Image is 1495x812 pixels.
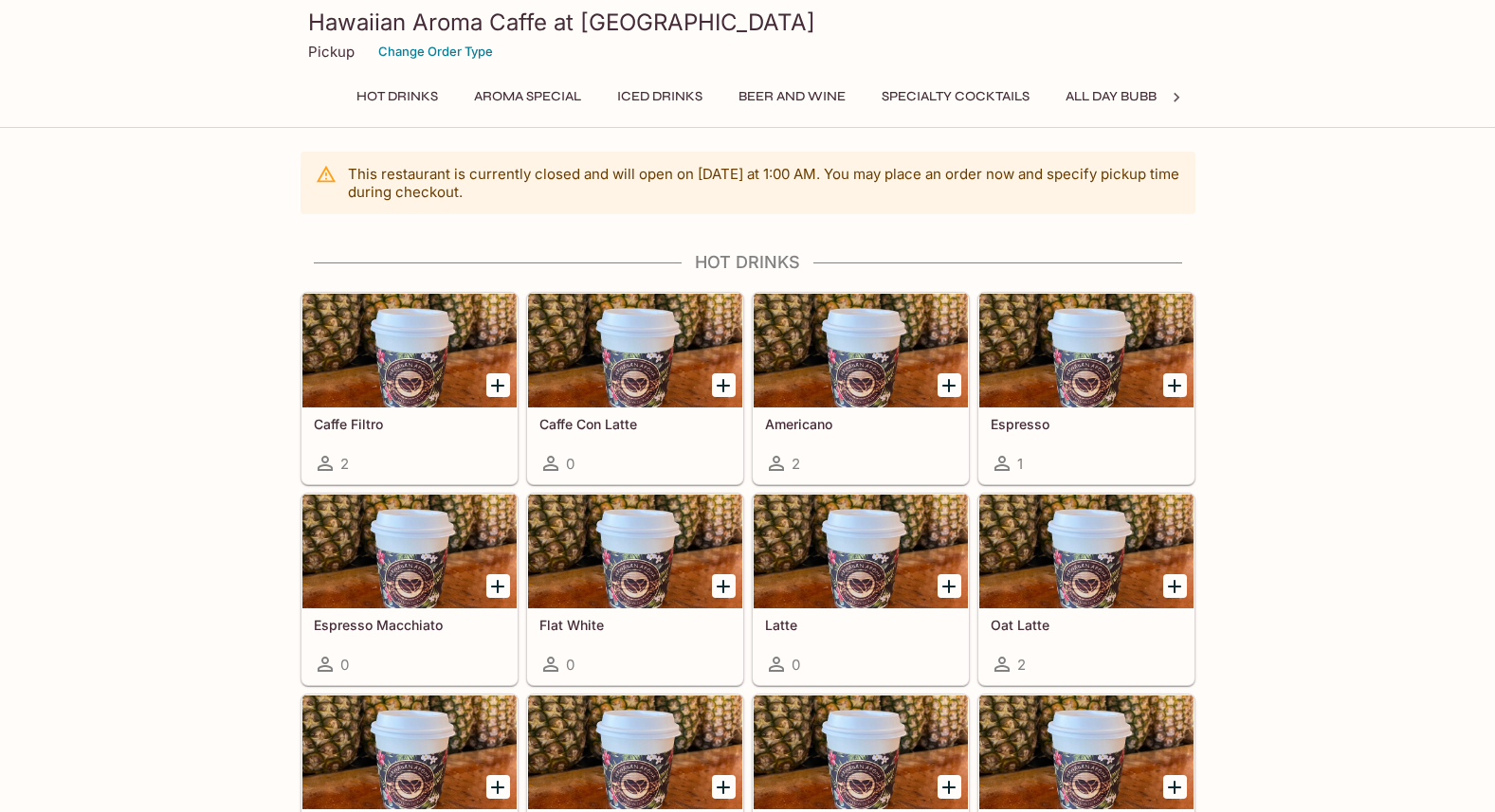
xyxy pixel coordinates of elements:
[528,695,742,809] div: Soy Latte
[314,416,505,432] h5: Caffe Filtro
[301,293,518,484] a: Caffe Filtro2
[340,455,349,473] span: 2
[486,775,510,799] button: Add Almond Latte
[1163,775,1187,799] button: Add Cappuccino
[528,294,742,407] div: Caffe Con Latte
[765,416,957,432] h5: Americano
[1163,574,1187,598] button: Add Oat Latte
[308,43,355,61] p: Pickup
[308,8,1188,37] h3: Hawaiian Aroma Caffe at [GEOGRAPHIC_DATA]
[792,455,800,473] span: 2
[527,494,743,685] a: Flat White0
[527,293,743,484] a: Caffe Con Latte0
[528,495,742,608] div: Flat White
[1055,83,1182,110] button: All Day Bubbly
[539,416,731,432] h5: Caffe Con Latte
[978,293,1194,484] a: Espresso1
[712,574,736,598] button: Add Flat White
[765,617,957,633] h5: Latte
[302,695,517,809] div: Almond Latte
[302,495,517,608] div: Espresso Macchiato
[753,293,969,484] a: Americano2
[302,294,517,407] div: Caffe Filtro
[754,495,968,608] div: Latte
[979,695,1194,809] div: Cappuccino
[1017,455,1023,473] span: 1
[340,656,349,674] span: 0
[979,495,1194,608] div: Oat Latte
[979,294,1194,407] div: Espresso
[566,656,574,674] span: 0
[792,656,800,674] span: 0
[464,83,592,110] button: Aroma Special
[938,373,961,397] button: Add Americano
[978,494,1194,685] a: Oat Latte2
[728,83,856,110] button: Beer and Wine
[938,775,961,799] button: Add Matcha Latte
[486,574,510,598] button: Add Espresso Macchiato
[991,416,1182,432] h5: Espresso
[370,37,501,66] button: Change Order Type
[991,617,1182,633] h5: Oat Latte
[301,494,518,685] a: Espresso Macchiato0
[607,83,713,110] button: Iced Drinks
[566,455,574,473] span: 0
[314,617,505,633] h5: Espresso Macchiato
[1163,373,1187,397] button: Add Espresso
[301,252,1195,273] h4: Hot Drinks
[346,83,448,110] button: Hot Drinks
[712,373,736,397] button: Add Caffe Con Latte
[938,574,961,598] button: Add Latte
[1017,656,1026,674] span: 2
[754,294,968,407] div: Americano
[712,775,736,799] button: Add Soy Latte
[486,373,510,397] button: Add Caffe Filtro
[754,695,968,809] div: Matcha Latte
[871,83,1040,110] button: Specialty Cocktails
[539,617,731,633] h5: Flat White
[753,494,969,685] a: Latte0
[348,165,1180,201] p: This restaurant is currently closed and will open on [DATE] at 1:00 AM . You may place an order n...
